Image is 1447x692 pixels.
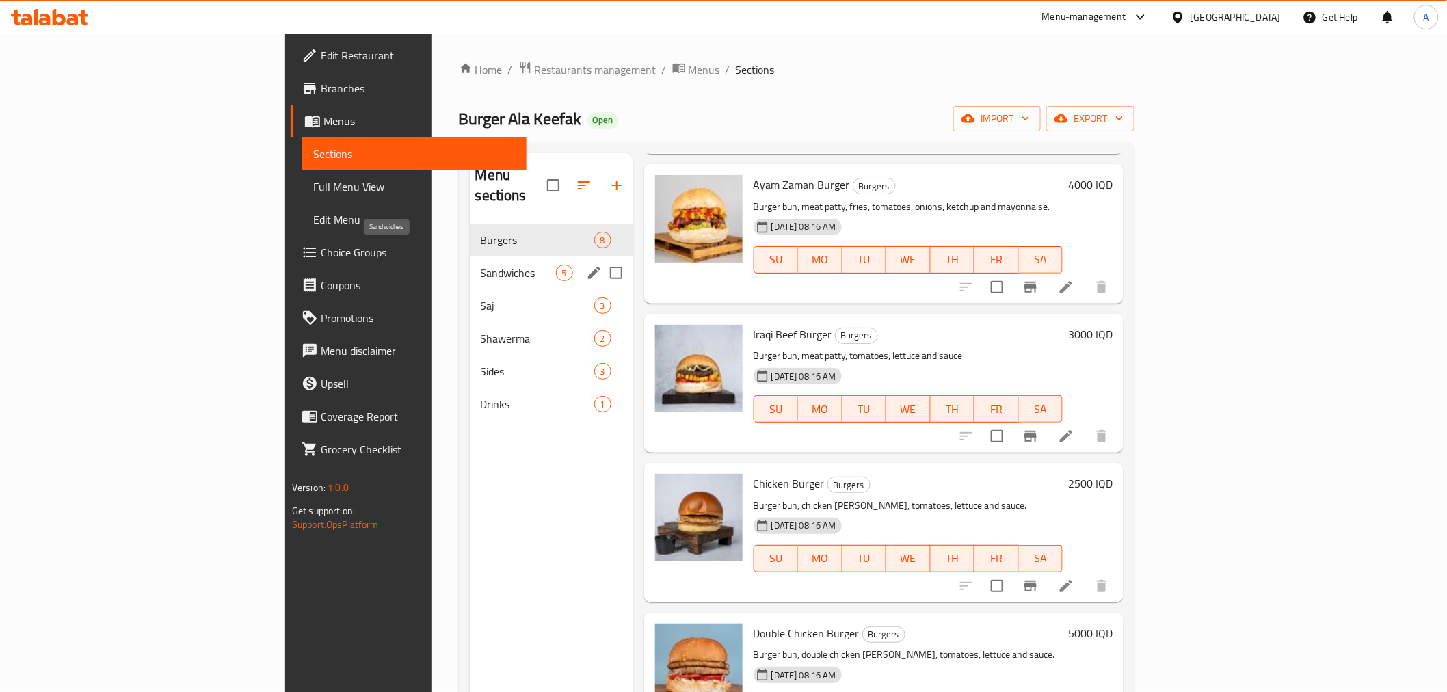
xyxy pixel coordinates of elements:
div: items [594,330,611,347]
a: Coupons [291,269,527,302]
span: export [1057,110,1124,127]
a: Full Menu View [302,170,527,203]
span: SU [760,250,793,269]
span: Full Menu View [313,178,516,195]
div: Burgers8 [470,224,633,256]
span: 3 [595,365,611,378]
a: Sections [302,137,527,170]
a: Edit menu item [1058,279,1074,295]
span: Burgers [863,626,905,642]
span: Coupons [321,277,516,293]
h6: 3000 IQD [1068,325,1113,344]
span: Sandwiches [481,265,556,281]
span: TH [936,548,969,568]
img: Chicken Burger [655,474,743,561]
span: Select to update [983,422,1011,451]
button: TU [842,246,886,274]
span: TU [848,548,881,568]
button: SA [1019,395,1063,423]
span: 8 [595,234,611,247]
a: Promotions [291,302,527,334]
span: import [964,110,1030,127]
button: SU [754,545,798,572]
a: Edit menu item [1058,578,1074,594]
span: Double Chicken Burger [754,623,860,643]
span: Burgers [481,232,594,248]
button: delete [1085,420,1118,453]
span: Saj [481,297,594,314]
a: Support.OpsPlatform [292,516,379,533]
button: WE [886,395,930,423]
div: Open [587,112,619,129]
span: Drinks [481,396,594,412]
p: Burger bun, meat patty, tomatoes, lettuce and sauce [754,347,1063,364]
span: Menus [323,113,516,129]
li: / [726,62,730,78]
li: / [662,62,667,78]
span: TH [936,250,969,269]
button: Branch-specific-item [1014,420,1047,453]
a: Menus [291,105,527,137]
nav: breadcrumb [459,61,1134,79]
span: Sides [481,363,594,380]
button: TH [931,395,974,423]
img: Iraqi Beef Burger [655,325,743,412]
a: Coverage Report [291,400,527,433]
span: 3 [595,300,611,312]
a: Grocery Checklist [291,433,527,466]
span: SU [760,548,793,568]
button: WE [886,545,930,572]
a: Choice Groups [291,236,527,269]
button: delete [1085,271,1118,304]
div: Drinks1 [470,388,633,421]
button: TU [842,545,886,572]
span: Select to update [983,572,1011,600]
button: SA [1019,545,1063,572]
span: Burgers [853,178,895,194]
span: FR [980,548,1013,568]
span: 5 [557,267,572,280]
a: Menu disclaimer [291,334,527,367]
span: SA [1024,250,1057,269]
span: Iraqi Beef Burger [754,324,832,345]
span: Branches [321,80,516,96]
span: [DATE] 08:16 AM [766,519,842,532]
span: Open [587,114,619,126]
span: FR [980,399,1013,419]
span: MO [804,250,836,269]
button: import [953,106,1041,131]
p: Burger bun, chicken [PERSON_NAME], tomatoes, lettuce and sauce. [754,497,1063,514]
span: Sections [313,146,516,162]
div: items [594,363,611,380]
p: Burger bun, double chicken [PERSON_NAME], tomatoes, lettuce and sauce. [754,646,1063,663]
button: export [1046,106,1134,131]
span: Select to update [983,273,1011,302]
span: Version: [292,479,326,496]
button: edit [584,263,605,283]
button: MO [798,246,842,274]
span: WE [892,548,925,568]
span: Burgers [836,328,877,343]
button: SU [754,395,798,423]
a: Restaurants management [518,61,656,79]
button: TH [931,545,974,572]
button: TU [842,395,886,423]
span: Get support on: [292,502,355,520]
span: [DATE] 08:16 AM [766,220,842,233]
span: FR [980,250,1013,269]
span: [DATE] 08:16 AM [766,669,842,682]
div: Burgers [835,328,878,344]
span: Menus [689,62,720,78]
span: Edit Menu [313,211,516,228]
span: Sort sections [568,169,600,202]
button: Add section [600,169,633,202]
h6: 5000 IQD [1068,624,1113,643]
button: Branch-specific-item [1014,271,1047,304]
a: Upsell [291,367,527,400]
span: Upsell [321,375,516,392]
a: Branches [291,72,527,105]
div: Shawerma2 [470,322,633,355]
button: delete [1085,570,1118,602]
